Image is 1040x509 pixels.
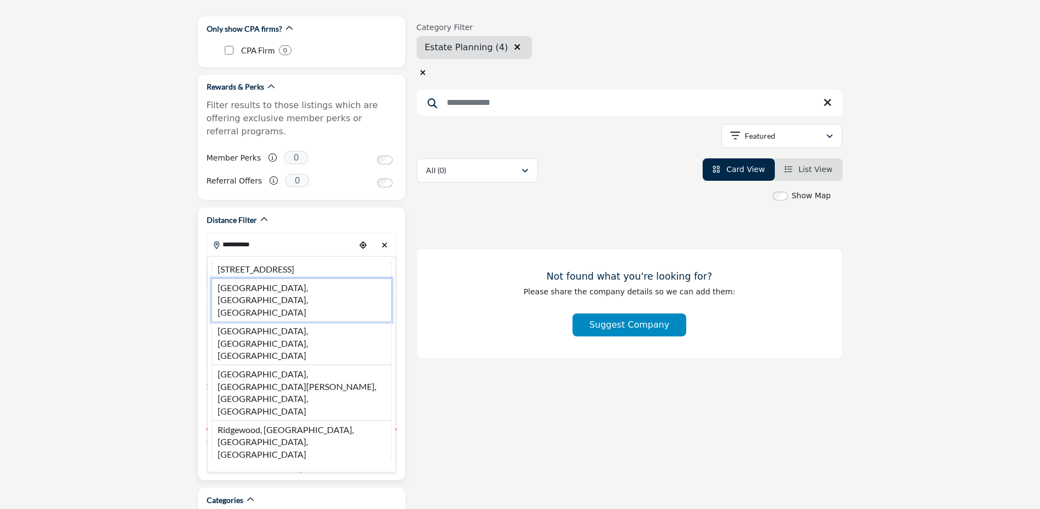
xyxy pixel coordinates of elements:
[207,23,282,34] h2: Only show CPA firms?
[241,44,274,57] p: CPA Firm: CPA Firm
[207,436,220,448] span: N/A
[212,279,392,322] li: [GEOGRAPHIC_DATA], [GEOGRAPHIC_DATA], [GEOGRAPHIC_DATA]
[417,90,843,116] input: Search Keyword
[377,179,393,187] input: Switch to Referral Offers
[572,313,686,336] button: Suggest Company
[798,165,832,174] span: List View
[377,156,393,164] input: Switch to Member Perks
[745,131,775,141] p: Featured
[726,165,764,174] span: Card View
[207,171,262,191] label: Referral Offers
[207,234,355,255] input: Search Location
[207,495,243,506] h2: Categories
[279,45,291,55] div: 0 Results For CPA Firm
[212,261,392,279] li: [STREET_ADDRESS]
[355,234,371,257] div: Choose your current location
[207,215,257,226] h2: Distance Filter
[425,42,508,52] span: Estate Planning (4)
[703,158,775,181] li: Card View
[439,271,820,282] h3: Not found what you're looking for?
[589,319,669,330] span: Suggest Company
[523,287,735,296] span: Please share the company details so we can add them:
[225,46,233,55] input: CPA Firm checkbox
[792,190,831,202] label: Show Map
[283,46,287,54] b: 0
[207,149,261,168] label: Member Perks
[212,365,392,421] li: [GEOGRAPHIC_DATA], [GEOGRAPHIC_DATA][PERSON_NAME], [GEOGRAPHIC_DATA], [GEOGRAPHIC_DATA]
[212,421,392,460] li: Ridgewood, [GEOGRAPHIC_DATA], [GEOGRAPHIC_DATA], [GEOGRAPHIC_DATA]
[377,234,393,257] div: Clear search location
[712,165,765,174] a: View Card
[207,99,396,138] p: Filter results to those listings which are offering exclusive member perks or referral programs.
[207,256,396,473] div: Search Location
[785,165,833,174] a: View List
[207,381,396,392] div: Search within:
[207,464,396,475] a: Collapse ▲
[417,23,533,32] h6: Category Filter
[212,322,392,365] li: [GEOGRAPHIC_DATA], [GEOGRAPHIC_DATA], [GEOGRAPHIC_DATA]
[426,165,446,176] p: All (0)
[284,151,308,164] span: 0
[420,69,426,76] i: Clear search location
[207,81,264,92] h2: Rewards & Perks
[721,124,843,148] button: Featured
[775,158,843,181] li: List View
[285,174,309,187] span: 0
[417,158,538,182] button: All (0)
